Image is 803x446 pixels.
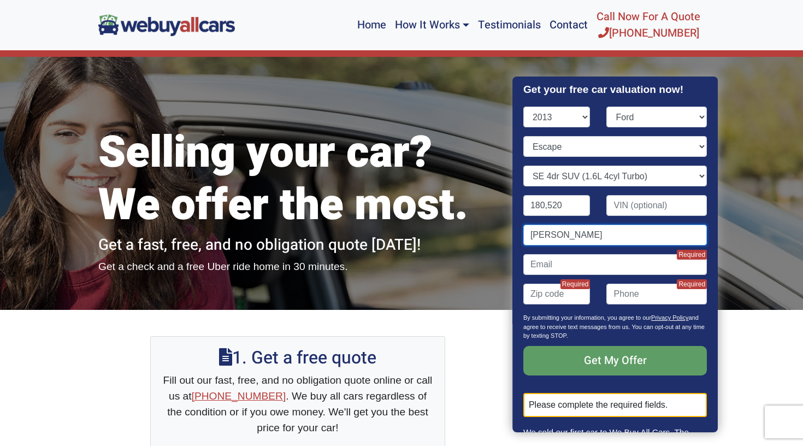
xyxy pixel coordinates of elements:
input: Phone [607,284,707,304]
span: Required [677,250,707,260]
a: Testimonials [474,4,545,46]
a: Privacy Policy [651,314,688,321]
span: Required [677,279,707,289]
a: How It Works [391,4,474,46]
h2: Selling your car? [523,57,707,78]
span: Required [560,279,591,289]
input: Name [523,225,707,245]
p: Get a check and a free Uber ride home in 30 minutes. [98,259,497,275]
h1: Selling your car? We offer the most. [98,127,497,232]
a: Call Now For A Quote[PHONE_NUMBER] [592,4,705,46]
img: We Buy All Cars in NJ logo [98,14,235,36]
input: VIN (optional) [607,195,707,216]
a: [PHONE_NUMBER] [192,390,286,402]
input: Zip code [523,284,591,304]
a: Home [353,4,391,46]
input: Get My Offer [523,346,707,375]
input: Mileage [523,195,591,216]
h2: 1. Get a free quote [162,348,434,368]
p: Fill out our fast, free, and no obligation quote online or call us at . We buy all cars regardles... [162,373,434,436]
a: Contact [545,4,592,46]
strong: Get your free car valuation now! [523,84,683,95]
form: Contact form [523,107,707,417]
h2: Get a fast, free, and no obligation quote [DATE]! [98,236,497,255]
input: Email [523,254,707,275]
div: Please complete the required fields. [523,393,707,417]
p: By submitting your information, you agree to our and agree to receive text messages from us. You ... [523,313,707,346]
